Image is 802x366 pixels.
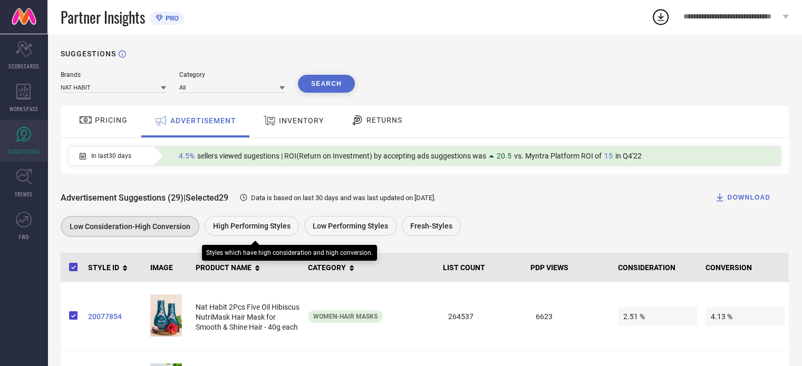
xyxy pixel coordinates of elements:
th: CONSIDERATION [614,253,701,282]
span: sellers viewed sugestions | ROI(Return on Investment) by accepting ads suggestions was [197,152,486,160]
span: FWD [19,233,29,241]
th: IMAGE [146,253,191,282]
th: STYLE ID [84,253,146,282]
span: RETURNS [366,116,402,124]
span: 4.5% [179,152,195,160]
div: Styles which have high consideration and high conversion. [206,249,373,256]
span: PRO [163,14,179,22]
span: 264537 [443,307,522,326]
span: Partner Insights [61,6,145,28]
span: SUGGESTIONS [8,147,40,155]
img: 9a428214-e121-4702-94e0-de3a6291e5c91724223076998-Nat-Habit-Set-of-2-Five-Oil-Hibiscus-Hair-Nutri... [150,294,182,337]
span: Selected 29 [186,193,228,203]
span: In last 30 days [91,152,131,160]
span: | [183,193,186,203]
span: 4.13 % [706,307,785,326]
a: 20077854 [88,312,142,321]
span: 20.5 [497,152,511,160]
span: in Q4'22 [615,152,642,160]
div: Brands [61,71,166,78]
div: Percentage of sellers who have viewed suggestions for the current Insight Type [173,149,647,163]
span: High Performing Styles [213,222,291,230]
span: Advertisement Suggestions (29) [61,193,183,203]
th: CATEGORY [304,253,439,282]
div: Open download list [651,7,670,26]
span: Women-Hair Masks [313,313,378,320]
span: Low Consideration-High Conversion [70,222,190,231]
span: Fresh-Styles [410,222,452,230]
span: ADVERTISEMENT [170,116,236,125]
span: INVENTORY [279,116,324,125]
span: Low Performing Styles [313,222,388,230]
span: 6623 [530,307,610,326]
span: Nat Habit 2Pcs Five Oil Hibiscus NutriMask Hair Mask for Smooth & Shine Hair - 40g each [196,303,299,331]
th: LIST COUNT [439,253,526,282]
button: DOWNLOAD [701,187,784,208]
span: TRENDS [15,190,33,198]
button: Search [298,75,355,93]
span: SCORECARDS [8,62,40,70]
h1: SUGGESTIONS [61,50,116,58]
th: PDP VIEWS [526,253,614,282]
span: 15 [604,152,613,160]
span: 2.51 % [618,307,697,326]
div: Category [179,71,285,78]
th: PRODUCT NAME [191,253,304,282]
span: vs. Myntra Platform ROI of [514,152,602,160]
span: WORKSPACE [9,105,38,113]
span: Data is based on last 30 days and was last updated on [DATE] . [251,194,436,202]
div: DOWNLOAD [714,192,770,203]
span: PRICING [95,116,128,124]
th: CONVERSION [701,253,789,282]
